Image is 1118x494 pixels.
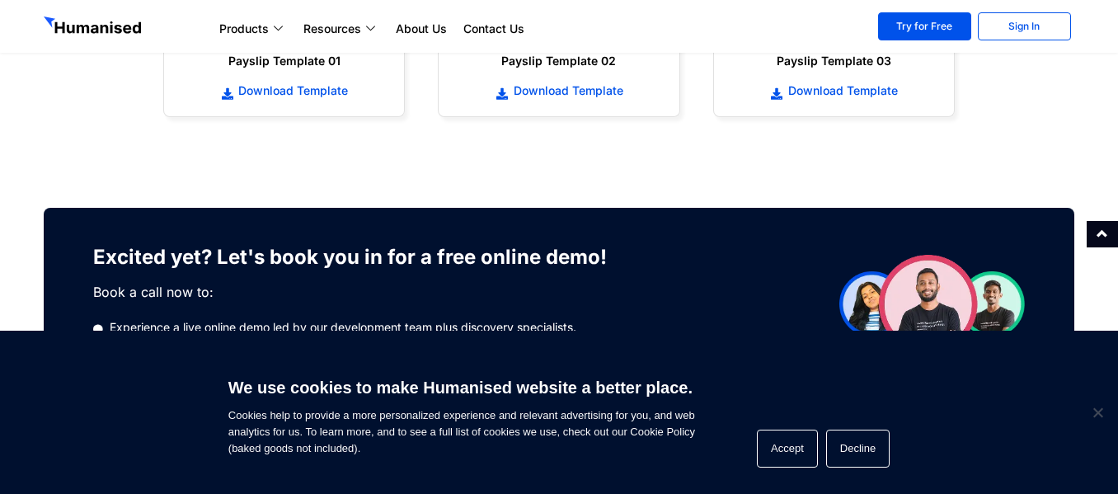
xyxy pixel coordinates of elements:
a: Resources [295,19,388,39]
span: Download Template [234,82,348,99]
span: Download Template [784,82,898,99]
h6: Payslip Template 03 [730,53,937,69]
h3: Excited yet? Let's book you in for a free online demo! [93,241,633,274]
span: Cookies help to provide a more personalized experience and relevant advertising for you, and web ... [228,368,695,457]
a: Download Template [455,82,662,100]
h6: Payslip Template 01 [181,53,388,69]
h6: We use cookies to make Humanised website a better place. [228,376,695,399]
a: Contact Us [455,19,533,39]
img: GetHumanised Logo [44,16,144,38]
span: Download Template [510,82,623,99]
a: Sign In [978,12,1071,40]
a: About Us [388,19,455,39]
span: Experience a live online demo led by our development team plus discovery specialists. [106,318,576,336]
button: Decline [826,430,890,468]
span: Decline [1089,404,1106,421]
a: Try for Free [878,12,971,40]
p: Book a call now to: [93,282,633,302]
a: Download Template [181,82,388,100]
h6: Payslip Template 02 [455,53,662,69]
a: Products [211,19,295,39]
a: Download Template [730,82,937,100]
button: Accept [757,430,818,468]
